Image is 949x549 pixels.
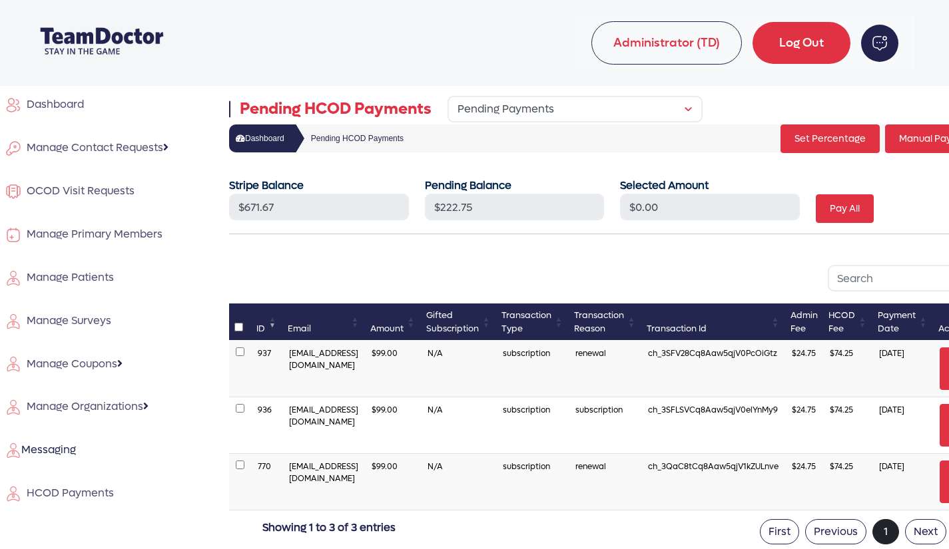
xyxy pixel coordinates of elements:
td: $99.00 [365,341,421,397]
td: renewal [569,341,641,397]
td: $24.75 [785,341,823,397]
label: Selected Amount [620,178,709,194]
span: 5 [76,444,91,457]
td: 936 [251,397,282,454]
th: Admin Fee [785,303,823,341]
img: employe.svg [5,486,21,502]
span: Administrator (TD) [591,21,742,65]
td: subscription [496,397,569,454]
img: membership.svg [5,184,21,200]
th: Transaction Id: activate to sort column ascending [641,303,785,341]
td: [DATE] [872,454,933,510]
td: 770 [251,454,282,510]
img: employe.svg [5,270,21,286]
td: $99.00 [365,454,421,510]
td: subscription [569,397,641,454]
img: employe.svg [5,313,21,329]
td: $74.25 [823,397,872,454]
a: Log Out [753,22,850,64]
td: subscription [496,454,569,510]
th: Gifted Subscription: activate to sort column ascending [421,303,496,341]
img: employe.svg [5,443,21,458]
td: $99.00 [365,397,421,454]
td: [EMAIL_ADDRESS][DOMAIN_NAME] [282,454,365,510]
th: HCOD Fee: activate to sort column ascending [823,303,872,341]
img: visit.svg [5,227,21,243]
th: Transaction Reason: activate to sort column ascending [569,303,641,341]
th: Payment Date: activate to sort column ascending [872,303,933,341]
span: HCOD Payments [21,486,114,500]
li: Pending HCOD Payments [284,124,404,152]
td: ch_3SFLSVCq8Aaw5qjV0elYnMy9 [641,397,785,454]
span: Manage Patients [21,270,114,284]
a: Dashboard [229,124,284,152]
td: [DATE] [872,397,933,454]
div: N/A [428,460,489,472]
td: [EMAIL_ADDRESS][DOMAIN_NAME] [282,397,365,454]
img: employe.svg [5,356,21,372]
th: ID: activate to sort column ascending [251,303,282,341]
span: Manage Primary Members [21,227,162,241]
span: Manage Surveys [21,313,111,327]
span: Manage Contact Requests [21,140,163,154]
label: Pending Balance [425,178,511,194]
td: $74.25 [823,454,872,510]
span: Manage Coupons [21,357,117,371]
label: Stripe Balance [229,178,304,194]
img: key.svg [5,140,21,156]
span: Dashboard [21,97,84,111]
td: [DATE] [872,341,933,397]
td: $74.25 [823,341,872,397]
td: ch_3SFV28Cq8Aaw5qjV0PcOiGtz [641,341,785,397]
td: 937 [251,341,282,397]
div: N/A [428,347,489,359]
p: Pending HCOD Payments [229,97,432,121]
span: Manage Organizations [21,399,143,413]
span: OCOD Visit Requests [21,184,135,198]
div: Showing 1 to 3 of 3 entries [262,514,396,536]
button: Pay All [816,194,874,223]
td: renewal [569,454,641,510]
td: subscription [496,341,569,397]
img: employe.svg [5,399,21,415]
th: Email: activate to sort column ascending [282,303,365,341]
th: Transaction Type: activate to sort column ascending [496,303,569,341]
img: user.svg [5,97,21,113]
button: Set Percentage [781,124,880,153]
div: N/A [428,404,489,416]
td: [EMAIL_ADDRESS][DOMAIN_NAME] [282,341,365,397]
img: noti-msg.svg [861,25,898,62]
th: Amount: activate to sort column ascending [365,303,421,341]
td: $24.75 [785,454,823,510]
td: ch_3QaC8tCq8Aaw5qjV1kZULnve [641,454,785,510]
td: $24.75 [785,397,823,454]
